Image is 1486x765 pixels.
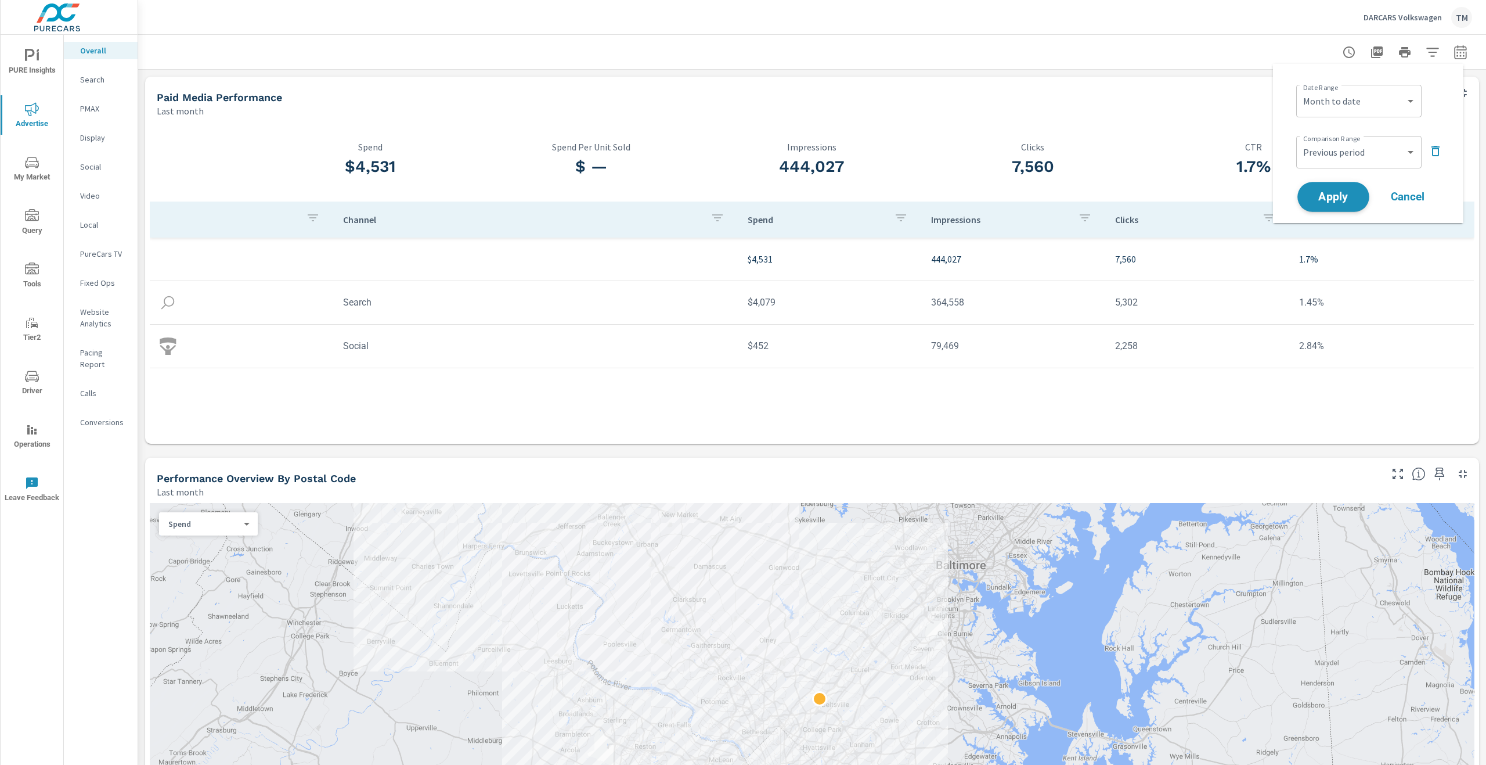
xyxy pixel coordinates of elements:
p: Display [80,132,128,143]
p: 444,027 [931,252,1097,266]
p: 7,560 [1115,252,1281,266]
td: 364,558 [922,288,1106,317]
button: Select Date Range [1449,41,1472,64]
img: icon-search.svg [159,294,176,311]
span: Leave Feedback [4,476,60,505]
button: "Export Report to PDF" [1365,41,1388,64]
td: $452 [738,331,922,361]
span: My Market [4,156,60,184]
span: Operations [4,423,60,451]
div: Local [64,216,138,234]
p: Pacing Report [80,347,128,370]
p: Local [80,219,128,231]
p: Video [80,190,128,202]
span: Apply [1310,192,1357,203]
p: PMAX [80,103,128,114]
span: Save this to your personalized report [1430,465,1449,483]
td: Social [334,331,738,361]
p: 1.7% [1299,252,1465,266]
h5: Paid Media Performance [157,91,282,103]
div: Spend [159,519,248,530]
p: Conversions [80,416,128,428]
p: Impressions [931,214,1069,225]
h3: 444,027 [702,157,922,177]
p: Spend Per Unit Sold [481,142,702,152]
div: Overall [64,42,138,59]
p: Last month [157,485,204,499]
td: Search [334,288,738,317]
p: Calls [80,387,128,399]
p: Clicks [922,142,1143,152]
span: PURE Insights [4,49,60,77]
h3: $4,531 [260,157,481,177]
p: Impressions [702,142,922,152]
p: Search [80,74,128,85]
button: Apply [1297,182,1369,212]
p: Channel [343,214,701,225]
div: Website Analytics [64,303,138,332]
p: Overall [80,45,128,56]
div: Display [64,129,138,146]
div: nav menu [1,35,63,516]
span: Query [4,209,60,238]
td: $4,079 [738,288,922,317]
div: Video [64,187,138,204]
p: Clicks [1115,214,1253,225]
img: icon-social.svg [159,337,176,355]
td: 79,469 [922,331,1106,361]
span: Cancel [1384,192,1431,202]
span: Driver [4,369,60,398]
p: Social [80,161,128,173]
p: Spend [748,214,885,225]
span: Advertise [4,102,60,131]
td: 5,302 [1106,288,1290,317]
h3: 7,560 [922,157,1143,177]
div: Calls [64,385,138,402]
span: Understand performance data by postal code. Individual postal codes can be selected and expanded ... [1412,467,1426,481]
h3: 1.7% [1144,157,1364,177]
div: Fixed Ops [64,274,138,292]
p: Spend [260,142,481,152]
p: Website Analytics [80,306,128,329]
button: Cancel [1373,182,1442,211]
td: 2.84% [1290,331,1474,361]
span: Tier2 [4,316,60,344]
div: Pacing Report [64,344,138,373]
div: PMAX [64,100,138,117]
h5: Performance Overview By Postal Code [157,472,356,484]
p: Last month [157,104,204,118]
td: 2,258 [1106,331,1290,361]
button: Make Fullscreen [1388,465,1407,483]
p: $4,531 [748,252,913,266]
td: 1.45% [1290,288,1474,317]
p: Spend [168,519,239,529]
button: Minimize Widget [1453,465,1472,483]
p: CTR [1144,142,1364,152]
div: TM [1451,7,1472,28]
p: PureCars TV [80,248,128,260]
p: Fixed Ops [80,277,128,289]
div: PureCars TV [64,245,138,263]
div: Search [64,71,138,88]
h3: $ — [481,157,702,177]
p: DARCARS Volkswagen [1364,12,1442,23]
div: Social [64,158,138,175]
button: Print Report [1393,41,1416,64]
div: Conversions [64,414,138,431]
span: Tools [4,263,60,291]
